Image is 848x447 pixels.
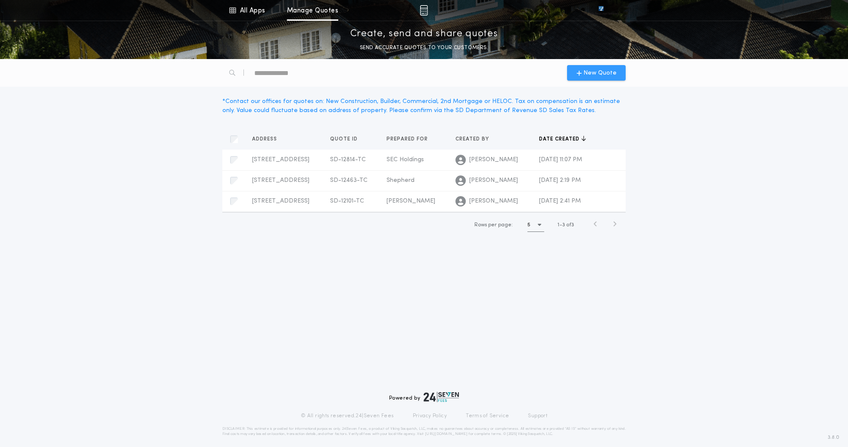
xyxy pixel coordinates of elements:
[566,221,574,229] span: of 3
[583,69,617,78] span: New Quote
[469,156,518,164] span: [PERSON_NAME]
[252,135,284,144] button: Address
[455,135,496,144] button: Created by
[252,198,309,204] span: [STREET_ADDRESS]
[330,136,359,143] span: Quote ID
[828,434,839,441] span: 3.8.0
[387,136,430,143] span: Prepared for
[330,198,364,204] span: SD-12101-TC
[301,413,394,419] p: © All rights reserved. 24|Seven Fees
[528,413,547,419] a: Support
[360,44,488,52] p: SEND ACCURATE QUOTES TO YOUR CUSTOMERS.
[469,197,518,206] span: [PERSON_NAME]
[455,136,491,143] span: Created by
[539,156,582,163] span: [DATE] 11:07 PM
[474,222,513,228] span: Rows per page:
[330,156,366,163] span: SD-12814-TC
[330,135,364,144] button: Quote ID
[558,222,559,228] span: 1
[350,27,498,41] p: Create, send and share quotes
[387,198,435,204] span: [PERSON_NAME]
[527,218,544,232] button: 5
[222,426,626,437] p: DISCLAIMER: This estimate is provided for informational purposes only. 24|Seven Fees, a product o...
[539,177,581,184] span: [DATE] 2:19 PM
[222,97,626,115] div: * Contact our offices for quotes on: New Construction, Builder, Commercial, 2nd Mortgage or HELOC...
[330,177,368,184] span: SD-12463-TC
[252,136,279,143] span: Address
[420,5,428,16] img: img
[424,392,459,402] img: logo
[252,177,309,184] span: [STREET_ADDRESS]
[425,432,468,436] a: [URL][DOMAIN_NAME]
[252,156,309,163] span: [STREET_ADDRESS]
[527,221,530,229] h1: 5
[539,136,581,143] span: Date created
[469,176,518,185] span: [PERSON_NAME]
[387,177,415,184] span: Shepherd
[413,413,447,419] a: Privacy Policy
[389,392,459,402] div: Powered by
[583,6,619,15] img: vs-icon
[387,156,424,163] span: SEC Holdings
[567,65,626,81] button: New Quote
[539,135,586,144] button: Date created
[562,222,565,228] span: 3
[466,413,509,419] a: Terms of Service
[539,198,581,204] span: [DATE] 2:41 PM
